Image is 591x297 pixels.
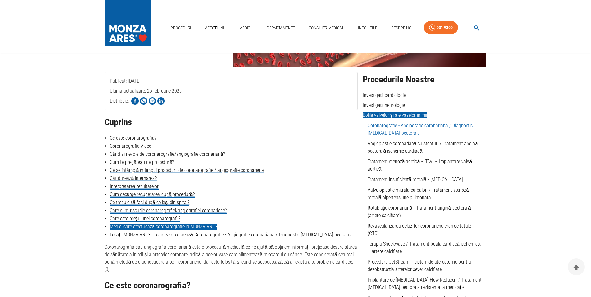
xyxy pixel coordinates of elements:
a: Rotablație coronariană - Tratament angină pectorală (artere calcifiate) [368,205,471,218]
h2: Procedurile Noastre [363,75,487,85]
a: Cât durează internarea? [110,175,157,181]
a: Valvuloplastie mitrala cu balon / Tratament stenoză mitrală hipertensiune pulmonara [368,187,469,200]
a: Implantare de [MEDICAL_DATA] Flow Reducer / Tratament [MEDICAL_DATA] pectorala rezistenta la medi... [368,277,481,290]
a: Coronarografie - Angiografie coronariana / Diagnostic [MEDICAL_DATA] pectorala [368,123,473,136]
span: Investigații neurologie [363,102,405,108]
p: Distribuie: [110,97,129,105]
img: Share on Facebook Messenger [149,97,156,105]
img: Share on Facebook [131,97,139,105]
a: Revascularizarea ocluziilor coronariene cronice totale (CTO) [368,223,471,236]
a: Consilier Medical [306,22,347,34]
a: Medici care efectuează coronarografie la MONZA ARES [110,224,217,230]
span: Publicat: [DATE] [110,78,141,109]
a: Despre Noi [389,22,415,34]
img: Share on WhatsApp [140,97,147,105]
h2: Ce este coronarografia? [105,281,358,290]
a: Medici [235,22,255,34]
span: Bolile valvelor și ale vaselor inimii [363,112,427,118]
a: Tratament insuficiență mitrală - [MEDICAL_DATA] [368,177,463,182]
a: Interpretarea rezultatelor [110,183,159,190]
a: Când ai nevoie de coronarografie/angiografie coronariană? [110,151,225,157]
h2: Cuprins [105,117,358,127]
img: Share on LinkedIn [157,97,165,105]
a: Departamente [264,22,298,34]
a: Ce trebuie să faci după ce ieși din spital? [110,199,190,206]
a: 031 9300 [424,21,458,34]
a: Angioplastie coronariană cu stenturi / Tratament angină pectorală ischemie cardiacă [368,141,478,154]
a: Afecțiuni [203,22,227,34]
a: Proceduri [168,22,194,34]
a: Cum decurge recuperarea după procedură? [110,191,195,198]
a: Coronarografie Video: [110,143,152,149]
a: Info Utile [356,22,380,34]
span: Investigații cardiologie [363,92,406,98]
button: delete [568,258,585,275]
a: Locații MONZA ARES în care se efectuează Coronarografie - Angiografie coronariana / Diagnostic [M... [110,232,353,238]
span: Ultima actualizare: 25 februarie 2025 [110,88,182,119]
a: Cum te pregătești de procedură? [110,159,174,165]
a: Terapia Shockwave / Tratament boala cardiacă ischemică – artere calcifiate [368,241,481,254]
p: Coronarografia sau angiografia coronariană este o procedură medicală ce ne ajută să obținem infor... [105,243,358,273]
a: Ce este coronarografia? [110,135,156,141]
a: Ce se întâmplă în timpul procedurii de coronarografie / angiografie coronariene [110,167,264,173]
a: Procedura JetStream – sistem de aterectomie pentru dezobstrucția arterelor sever calcifiate [368,259,471,272]
a: Tratament stenoză aortică – TAVI – Implantare valvă aortică [368,159,472,172]
div: 031 9300 [437,24,453,32]
a: Care este prețul unei coronarografii? [110,216,180,222]
a: Care sunt riscurile coronarografiei/angiografiei coronariene? [110,207,227,214]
